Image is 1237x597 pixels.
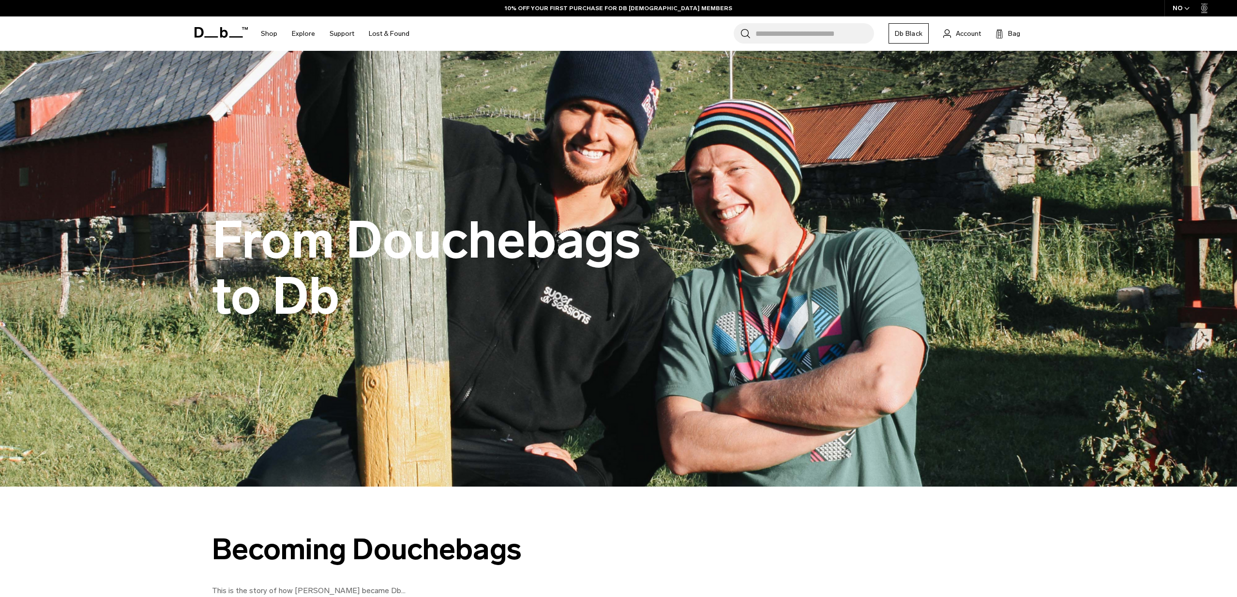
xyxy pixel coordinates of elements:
[1008,29,1020,39] span: Bag
[330,16,354,51] a: Support
[996,28,1020,39] button: Bag
[261,16,277,51] a: Shop
[943,28,981,39] a: Account
[292,16,315,51] a: Explore
[889,23,929,44] a: Db Black
[212,213,648,324] h1: From Douchebags to Db
[956,29,981,39] span: Account
[505,4,732,13] a: 10% OFF YOUR FIRST PURCHASE FOR DB [DEMOGRAPHIC_DATA] MEMBERS
[254,16,417,51] nav: Main Navigation
[369,16,409,51] a: Lost & Found
[212,533,648,566] div: Becoming Douchebags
